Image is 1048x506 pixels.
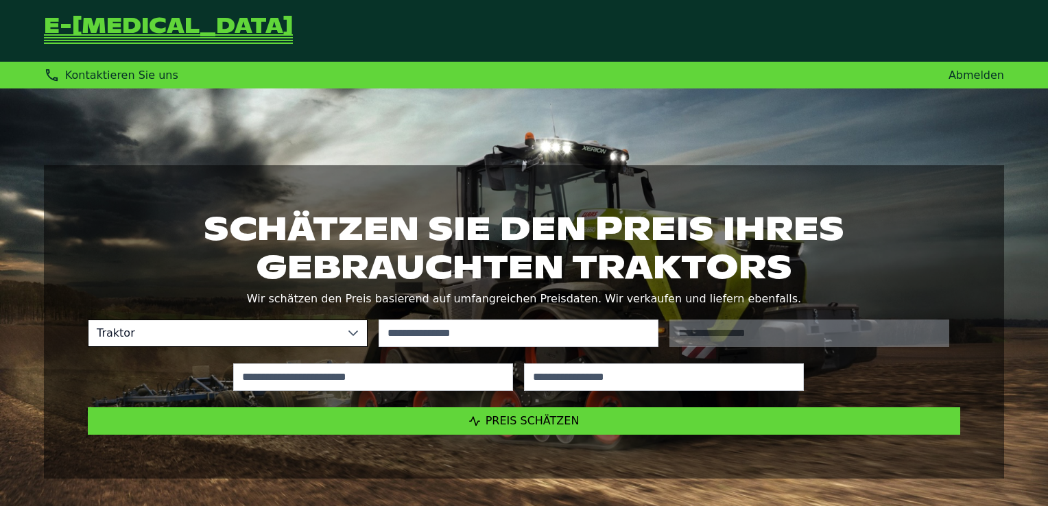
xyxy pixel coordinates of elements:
[44,16,293,45] a: Zurück zur Startseite
[88,289,960,309] p: Wir schätzen den Preis basierend auf umfangreichen Preisdaten. Wir verkaufen und liefern ebenfalls.
[65,69,178,82] span: Kontaktieren Sie uns
[949,69,1004,82] a: Abmelden
[486,414,580,427] span: Preis schätzen
[44,67,178,83] div: Kontaktieren Sie uns
[88,407,960,435] button: Preis schätzen
[88,209,960,286] h1: Schätzen Sie den Preis Ihres gebrauchten Traktors
[88,320,340,346] span: Traktor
